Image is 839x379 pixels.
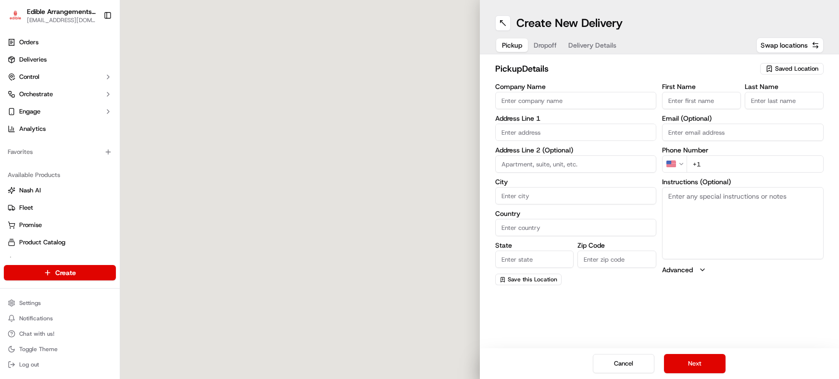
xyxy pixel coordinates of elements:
div: Available Products [4,167,116,183]
button: Next [664,354,726,373]
label: First Name [662,83,741,90]
div: Favorites [4,144,116,160]
button: Toggle Theme [4,342,116,356]
span: Control [19,73,39,81]
label: Instructions (Optional) [662,178,824,185]
label: State [495,242,574,249]
button: Fleet [4,200,116,215]
button: Log out [4,358,116,371]
span: Create [55,268,76,278]
button: Product Catalog [4,235,116,250]
input: Enter state [495,251,574,268]
a: Product Catalog [8,238,112,247]
span: Log out [19,361,39,368]
button: Create [4,265,116,280]
input: Enter first name [662,92,741,109]
label: Email (Optional) [662,115,824,122]
button: Promise [4,217,116,233]
a: Deliveries [4,52,116,67]
span: Returns [19,255,41,264]
span: Dropoff [534,40,557,50]
input: Enter zip code [577,251,656,268]
span: Analytics [19,125,46,133]
input: Enter phone number [687,155,824,173]
span: Toggle Theme [19,345,58,353]
label: City [495,178,657,185]
span: Save this Location [508,276,557,283]
span: Engage [19,107,40,116]
button: Saved Location [760,62,824,76]
label: Company Name [495,83,657,90]
input: Enter city [495,187,657,204]
label: Phone Number [662,147,824,153]
button: Edible Arrangements - Savannah, GAEdible Arrangements - [GEOGRAPHIC_DATA], [GEOGRAPHIC_DATA][EMAI... [4,4,100,27]
span: Chat with us! [19,330,54,338]
button: Edible Arrangements - [GEOGRAPHIC_DATA], [GEOGRAPHIC_DATA] [27,7,96,16]
span: Swap locations [761,40,808,50]
span: Nash AI [19,186,41,195]
a: Analytics [4,121,116,137]
label: Advanced [662,265,693,275]
input: Enter country [495,219,657,236]
label: Address Line 2 (Optional) [495,147,657,153]
button: Cancel [593,354,654,373]
button: Notifications [4,312,116,325]
button: Settings [4,296,116,310]
h2: pickup Details [495,62,755,76]
input: Enter last name [745,92,824,109]
label: Last Name [745,83,824,90]
span: Delivery Details [568,40,616,50]
input: Enter company name [495,92,657,109]
input: Enter email address [662,124,824,141]
button: Swap locations [756,38,824,53]
img: Edible Arrangements - Savannah, GA [8,9,23,23]
span: Notifications [19,315,53,322]
span: Settings [19,299,41,307]
span: Orchestrate [19,90,53,99]
span: Orders [19,38,38,47]
label: Country [495,210,657,217]
span: Fleet [19,203,33,212]
a: Promise [8,221,112,229]
input: Enter address [495,124,657,141]
button: Control [4,69,116,85]
label: Zip Code [577,242,656,249]
a: Returns [8,255,112,264]
button: Chat with us! [4,327,116,341]
button: Nash AI [4,183,116,198]
button: Save this Location [495,274,562,285]
label: Address Line 1 [495,115,657,122]
button: Orchestrate [4,87,116,102]
button: [EMAIL_ADDRESS][DOMAIN_NAME] [27,16,96,24]
span: Deliveries [19,55,47,64]
span: Product Catalog [19,238,65,247]
a: Orders [4,35,116,50]
a: Fleet [8,203,112,212]
h1: Create New Delivery [516,15,623,31]
input: Apartment, suite, unit, etc. [495,155,657,173]
span: Promise [19,221,42,229]
a: Nash AI [8,186,112,195]
span: Saved Location [775,64,818,73]
button: Advanced [662,265,824,275]
span: Pickup [502,40,522,50]
button: Engage [4,104,116,119]
button: Returns [4,252,116,267]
